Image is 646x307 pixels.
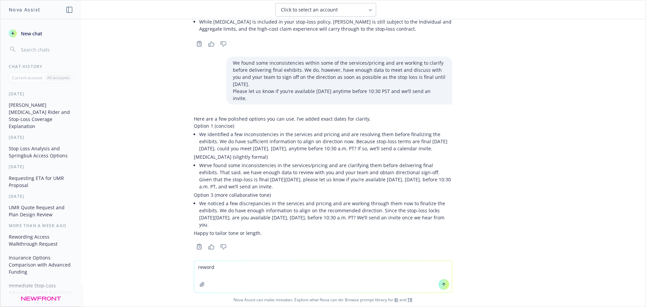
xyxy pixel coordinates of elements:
button: Insurance Options Comparison with Advanced Funding [6,252,76,277]
p: [MEDICAL_DATA] (slightly formal) [194,153,452,160]
li: We identified a few inconsistencies in the services and pricing and are resolving them before fin... [199,129,452,153]
textarea: reword [194,261,452,293]
p: All accounts [47,75,70,81]
span: Click to select an account [281,6,338,13]
button: Thumbs down [218,39,229,49]
p: Please let us know if you’re available [DATE] anytime before 10:30 PST and we’ll send an invite. [233,88,445,102]
p: Happy to tailor tone or length. [194,229,452,237]
h1: Nova Assist [9,6,40,13]
div: Chat History [1,64,81,69]
p: We found some inconsistencies within some of the services/pricing and are working to clarify befo... [233,59,445,88]
button: [PERSON_NAME][MEDICAL_DATA] Rider and Stop-Loss Coverage Explanation [6,99,76,132]
div: More than a week ago [1,223,81,228]
svg: Copy to clipboard [196,244,202,250]
button: Stop Loss Analysis and Springbuk Access Options [6,143,76,161]
div: [DATE] [1,134,81,140]
button: New chat [6,27,76,39]
a: TR [407,297,412,303]
input: Search chats [20,45,73,54]
li: We noticed a few discrepancies in the services and pricing and are working through them now to fi... [199,198,452,229]
div: [DATE] [1,164,81,170]
span: Nova Assist can make mistakes. Explore what Nova can do: Browse prompt library for and [3,293,643,307]
p: Option 1 (concise) [194,122,452,129]
button: Click to select an account [275,3,376,17]
svg: Copy to clipboard [196,41,202,47]
li: We’ve found some inconsistencies in the services/pricing and are clarifying them before deliverin... [199,160,452,191]
div: [DATE] [1,193,81,199]
button: Requesting ETA for UMR Proposal [6,173,76,191]
button: Thumbs down [218,242,229,251]
p: Option 3 (more collaborative tone) [194,191,452,198]
button: Immediate Stop-Loss Advance Funding Explained [6,280,76,298]
span: New chat [20,30,42,37]
button: Rewording Access Walkthrough Request [6,231,76,249]
button: UMR Quote Request and Plan Design Review [6,202,76,220]
a: BI [394,297,398,303]
p: Here are a few polished options you can use. I’ve added exact dates for clarity. [194,115,452,122]
p: Current account [12,75,42,81]
p: While [MEDICAL_DATA] is included in your stop‑loss policy, [PERSON_NAME] is still subject to the ... [199,18,452,32]
div: [DATE] [1,91,81,97]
